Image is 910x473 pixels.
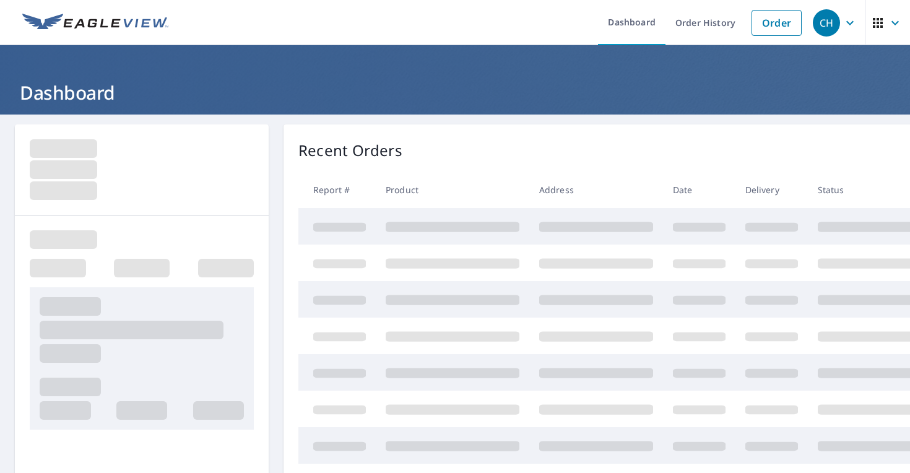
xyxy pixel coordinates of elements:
[15,80,895,105] h1: Dashboard
[298,171,376,208] th: Report #
[663,171,735,208] th: Date
[529,171,663,208] th: Address
[376,171,529,208] th: Product
[813,9,840,37] div: CH
[298,139,402,162] p: Recent Orders
[22,14,168,32] img: EV Logo
[735,171,808,208] th: Delivery
[752,10,802,36] a: Order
